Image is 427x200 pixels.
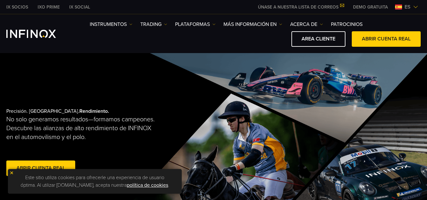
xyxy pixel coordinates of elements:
[291,31,345,47] a: AREA CLIENTE
[33,4,64,10] a: INFINOX
[6,161,75,176] a: Abrir cuenta real
[127,182,168,188] a: política de cookies
[79,108,109,114] strong: Rendimiento.
[2,4,33,10] a: INFINOX
[290,21,323,28] a: ACERCA DE
[175,21,216,28] a: PLATAFORMAS
[223,21,282,28] a: Más información en
[402,3,413,11] span: es
[253,4,348,10] a: ÚNASE A NUESTRA LISTA DE CORREOS
[6,98,193,188] div: Precisión. [GEOGRAPHIC_DATA].
[6,30,71,38] a: INFINOX Logo
[11,172,179,191] p: Este sitio utiliza cookies para ofrecerle una experiencia de usuario óptima. Al utilizar [DOMAIN_...
[9,171,14,175] img: yellow close icon
[140,21,167,28] a: TRADING
[348,4,393,10] a: INFINOX MENU
[64,4,95,10] a: INFINOX
[331,21,363,28] a: Patrocinios
[6,115,156,142] p: No solo generamos resultados—formamos campeones. Descubre las alianzas de alto rendimiento de INF...
[352,31,421,47] a: ABRIR CUENTA REAL
[90,21,132,28] a: Instrumentos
